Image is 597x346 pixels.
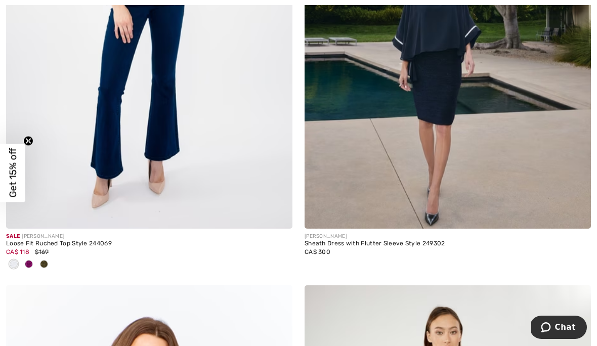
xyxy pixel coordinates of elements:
[531,316,587,341] iframe: Opens a widget where you can chat to one of our agents
[305,233,591,240] div: [PERSON_NAME]
[35,248,49,255] span: $169
[21,256,36,273] div: Empress
[23,136,33,146] button: Close teaser
[6,248,29,255] span: CA$ 118
[305,248,330,255] span: CA$ 300
[6,240,292,247] div: Loose Fit Ruched Top Style 244069
[7,148,19,198] span: Get 15% off
[305,240,591,247] div: Sheath Dress with Flutter Sleeve Style 249302
[6,233,292,240] div: [PERSON_NAME]
[6,233,20,239] span: Sale
[6,256,21,273] div: Vanilla 30
[36,256,52,273] div: Iguana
